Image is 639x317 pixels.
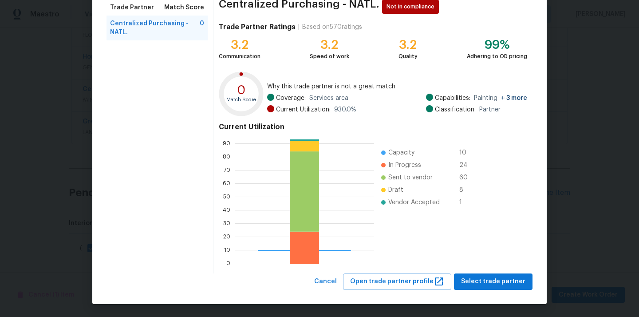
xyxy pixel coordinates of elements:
[435,105,476,114] span: Classification:
[388,198,440,207] span: Vendor Accepted
[350,276,444,287] span: Open trade partner profile
[223,234,230,240] text: 20
[459,161,473,170] span: 24
[223,221,230,226] text: 30
[310,52,349,61] div: Speed of work
[454,273,532,290] button: Select trade partner
[223,194,230,199] text: 50
[501,95,527,101] span: + 3 more
[467,52,527,61] div: Adhering to OD pricing
[461,276,525,287] span: Select trade partner
[296,23,302,32] div: |
[388,161,421,170] span: In Progress
[226,97,256,102] text: Match Score
[226,261,230,266] text: 0
[459,173,473,182] span: 60
[200,19,204,37] span: 0
[110,19,200,37] span: Centralized Purchasing - NATL.
[164,3,204,12] span: Match Score
[459,198,473,207] span: 1
[435,94,470,103] span: Capabilities:
[343,273,451,290] button: Open trade partner profile
[237,84,246,96] text: 0
[223,207,230,213] text: 40
[459,186,473,194] span: 8
[219,23,296,32] h4: Trade Partner Ratings
[276,105,331,114] span: Current Utilization:
[267,82,527,91] span: Why this trade partner is not a great match:
[334,105,356,114] span: 930.0 %
[223,154,230,159] text: 80
[219,40,260,49] div: 3.2
[219,52,260,61] div: Communication
[223,141,230,146] text: 90
[223,181,230,186] text: 60
[219,123,527,131] h4: Current Utilization
[388,148,414,157] span: Capacity
[311,273,340,290] button: Cancel
[110,3,154,12] span: Trade Partner
[302,23,362,32] div: Based on 570 ratings
[388,186,403,194] span: Draft
[388,173,433,182] span: Sent to vendor
[309,94,348,103] span: Services area
[314,276,337,287] span: Cancel
[398,40,418,49] div: 3.2
[224,167,230,173] text: 70
[479,105,501,114] span: Partner
[310,40,349,49] div: 3.2
[224,248,230,253] text: 10
[459,148,473,157] span: 10
[387,2,438,11] span: Not in compliance
[398,52,418,61] div: Quality
[474,94,527,103] span: Painting
[467,40,527,49] div: 99%
[276,94,306,103] span: Coverage:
